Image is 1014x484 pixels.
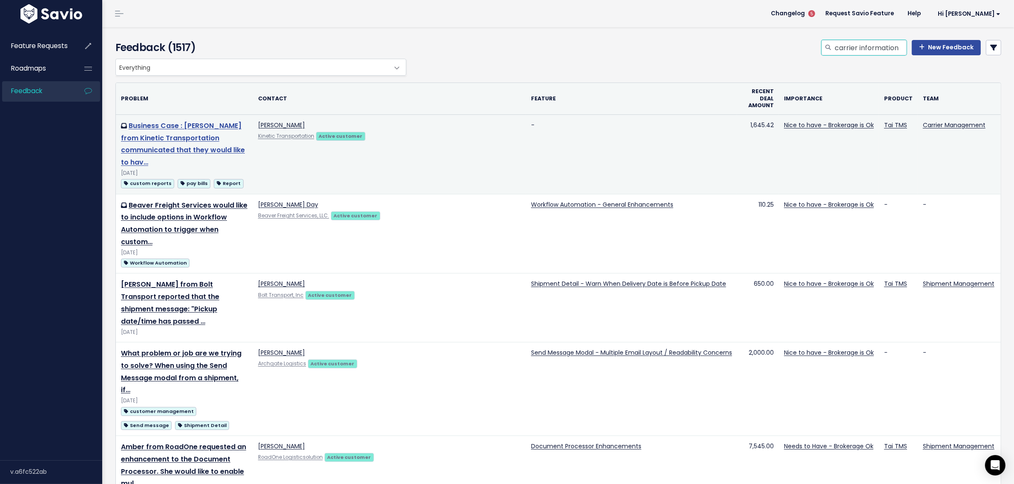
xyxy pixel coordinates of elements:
[121,407,196,416] span: customer management
[884,279,907,288] a: Tai TMS
[918,83,1001,114] th: Team
[834,40,907,55] input: Search feedback...
[912,40,981,55] a: New Feedback
[11,64,46,73] span: Roadmaps
[526,83,737,114] th: Feature
[2,59,71,78] a: Roadmaps
[175,420,229,430] a: Shipment Detail
[879,194,918,273] td: -
[331,211,380,219] a: Active customer
[779,83,879,114] th: Importance
[531,200,673,209] a: Workflow Automation - General Enhancements
[178,179,210,188] span: pay bills
[258,348,305,357] a: [PERSON_NAME]
[784,121,874,129] a: Nice to have - Brokerage is Ok
[116,83,253,114] th: Problem
[308,292,352,299] strong: Active customer
[121,328,248,337] div: [DATE]
[258,121,305,129] a: [PERSON_NAME]
[901,7,928,20] a: Help
[784,279,874,288] a: Nice to have - Brokerage is Ok
[327,454,371,461] strong: Active customer
[258,200,318,209] a: [PERSON_NAME] Day
[10,461,102,483] div: v.a6fc522ab
[310,360,354,367] strong: Active customer
[333,212,377,219] strong: Active customer
[121,421,172,430] span: Send message
[918,342,1001,436] td: -
[121,248,248,257] div: [DATE]
[258,292,304,299] a: Bolt Transport, Inc
[884,442,907,450] a: Tai TMS
[121,348,241,395] a: What problem or job are we trying to solve? When using the Send Message modal from a shipment, if…
[938,11,1000,17] span: Hi [PERSON_NAME]
[923,121,985,129] a: Carrier Management
[305,290,355,299] a: Active customer
[258,442,305,450] a: [PERSON_NAME]
[884,121,907,129] a: Tai TMS
[121,200,247,247] a: Beaver Freight Services would like to include options in Workflow Automation to trigger when custom…
[121,279,219,326] a: [PERSON_NAME] from Bolt Transport reported that the shipment message: "Pickup date/time has passed …
[258,212,329,219] a: Beaver Freight Services, LLC.
[784,348,874,357] a: Nice to have - Brokerage is Ok
[175,421,229,430] span: Shipment Detail
[923,279,994,288] a: Shipment Management
[737,114,779,194] td: 1,645.42
[121,179,174,188] span: custom reports
[115,40,402,55] h4: Feedback (1517)
[784,442,873,450] a: Needs to Have - Brokerage Ok
[214,178,243,188] a: Report
[121,178,174,188] a: custom reports
[325,453,374,461] a: Active customer
[784,200,874,209] a: Nice to have - Brokerage is Ok
[121,406,196,416] a: customer management
[923,442,994,450] a: Shipment Management
[819,7,901,20] a: Request Savio Feature
[737,342,779,436] td: 2,000.00
[121,420,172,430] a: Send message
[121,257,190,268] a: Workflow Automation
[258,133,314,140] a: Kinetic Transportation
[737,194,779,273] td: 110.25
[316,131,365,140] a: Active customer
[526,114,737,194] td: -
[115,59,406,76] span: Everything
[121,121,245,167] a: Business Case : [PERSON_NAME] from Kinetic Transportation communicated that they would like to hav…
[879,342,918,436] td: -
[253,83,526,114] th: Contact
[928,7,1007,20] a: Hi [PERSON_NAME]
[531,279,726,288] a: Shipment Detail - Warn When Delivery Date is Before Pickup Date
[308,359,357,367] a: Active customer
[258,279,305,288] a: [PERSON_NAME]
[531,348,732,357] a: Send Message Modal - Multiple Email Layout / Readability Concerns
[258,454,323,461] a: RoadOne Logisticsolution
[879,83,918,114] th: Product
[985,455,1005,475] div: Open Intercom Messenger
[121,396,248,405] div: [DATE]
[737,273,779,342] td: 650.00
[11,86,42,95] span: Feedback
[121,259,190,268] span: Workflow Automation
[116,59,389,75] span: Everything
[531,442,641,450] a: Document Processor Enhancements
[771,11,805,17] span: Changelog
[918,194,1001,273] td: -
[319,133,362,140] strong: Active customer
[214,179,243,188] span: Report
[258,360,306,367] a: Archgate Logistics
[121,169,248,178] div: [DATE]
[2,81,71,101] a: Feedback
[178,178,210,188] a: pay bills
[2,36,71,56] a: Feature Requests
[737,83,779,114] th: Recent deal amount
[11,41,68,50] span: Feature Requests
[18,4,84,23] img: logo-white.9d6f32f41409.svg
[808,10,815,17] span: 5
